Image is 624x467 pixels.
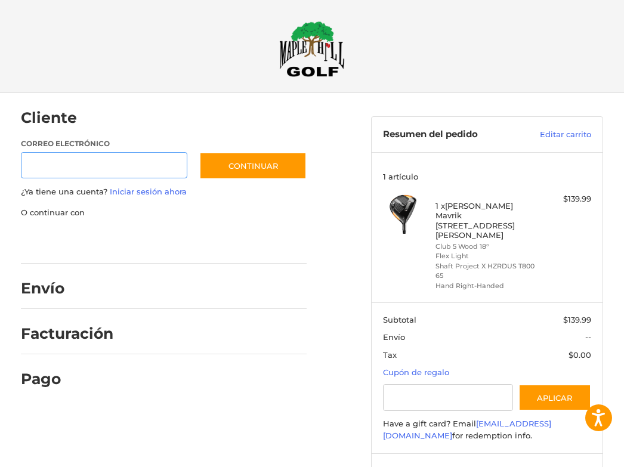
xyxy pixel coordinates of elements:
li: Club 5 Wood 18° [435,242,536,252]
label: Correo electrónico [21,138,188,149]
div: Have a gift card? Email for redemption info. [383,418,591,441]
li: Hand Right-Handed [435,281,536,291]
h4: 1 x [PERSON_NAME] Mavrik [STREET_ADDRESS][PERSON_NAME] [435,201,536,240]
div: $139.99 [539,193,591,205]
p: ¿Ya tiene una cuenta? [21,186,307,198]
button: Continuar [199,152,307,180]
span: $0.00 [569,350,591,360]
span: $139.99 [563,315,591,324]
h2: Cliente [21,109,91,127]
span: Tax [383,350,397,360]
img: Maple Hill Golf [279,21,345,77]
a: Iniciar sesión ahora [110,187,187,196]
span: -- [585,332,591,342]
li: Flex Light [435,251,536,261]
a: Cupón de regalo [383,367,449,377]
a: [EMAIL_ADDRESS][DOMAIN_NAME] [383,419,551,440]
h3: Resumen del pedido [383,129,518,141]
h2: Pago [21,370,91,388]
p: O continuar con [21,207,307,219]
h3: 1 artículo [383,172,591,181]
span: Subtotal [383,315,416,324]
span: Envío [383,332,405,342]
button: Aplicar [518,384,591,411]
input: Cupón de regalo o código de cupón [383,384,512,411]
li: Shaft Project X HZRDUS T800 65 [435,261,536,281]
a: Editar carrito [518,129,591,141]
h2: Facturación [21,324,113,343]
iframe: PayPal-paypal [17,230,106,252]
iframe: Reseñas de usuarios en Google [526,435,624,467]
h2: Envío [21,279,91,298]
